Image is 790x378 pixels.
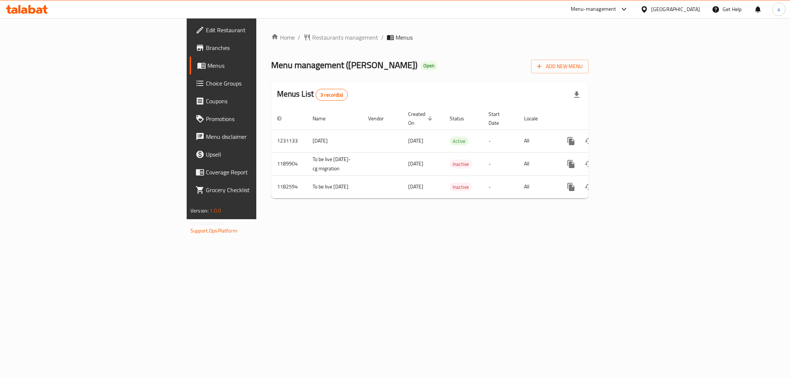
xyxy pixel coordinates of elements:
a: Upsell [190,145,319,163]
div: Menu-management [571,5,616,14]
button: more [562,155,580,173]
span: [DATE] [408,136,423,145]
a: Restaurants management [303,33,378,42]
h2: Menus List [277,88,348,101]
div: [GEOGRAPHIC_DATA] [651,5,700,13]
div: Open [420,61,437,70]
a: Menus [190,57,319,74]
a: Grocery Checklist [190,181,319,199]
span: Inactive [450,160,472,168]
a: Branches [190,39,319,57]
th: Actions [556,107,639,130]
span: Promotions [206,114,313,123]
button: more [562,132,580,150]
td: [DATE] [307,130,362,152]
span: Menus [207,61,313,70]
nav: breadcrumb [271,33,589,42]
button: Change Status [580,178,598,196]
td: All [518,175,556,198]
button: more [562,178,580,196]
span: Name [313,114,335,123]
span: Status [450,114,474,123]
td: - [483,152,518,175]
a: Support.OpsPlatform [190,226,237,235]
a: Choice Groups [190,74,319,92]
a: Coupons [190,92,319,110]
td: - [483,175,518,198]
button: Change Status [580,132,598,150]
div: Export file [568,86,586,104]
span: 1.0.0 [210,206,221,215]
span: 3 record(s) [316,91,347,98]
span: Created On [408,110,435,127]
td: All [518,152,556,175]
a: Menu disclaimer [190,128,319,145]
span: Upsell [206,150,313,159]
span: Coupons [206,97,313,106]
span: Grocery Checklist [206,185,313,194]
li: / [381,33,384,42]
span: Restaurants management [312,33,378,42]
a: Coverage Report [190,163,319,181]
button: Add New Menu [531,60,589,73]
span: a [777,5,780,13]
span: Inactive [450,183,472,191]
span: Vendor [368,114,393,123]
div: Total records count [316,89,348,101]
span: Version: [190,206,209,215]
span: Add New Menu [537,62,583,71]
span: Coverage Report [206,168,313,177]
button: Change Status [580,155,598,173]
td: All [518,130,556,152]
span: Get support on: [190,218,224,228]
span: ID [277,114,291,123]
span: [DATE] [408,182,423,191]
td: To be live [DATE] [307,175,362,198]
span: Edit Restaurant [206,26,313,34]
span: Menu management ( [PERSON_NAME] ) [271,57,417,73]
span: Menus [396,33,413,42]
a: Promotions [190,110,319,128]
span: Active [450,137,469,145]
span: [DATE] [408,159,423,168]
td: To be live [DATE]-cg migration [307,152,362,175]
td: - [483,130,518,152]
span: Open [420,63,437,69]
span: Branches [206,43,313,52]
span: Menu disclaimer [206,132,313,141]
span: Choice Groups [206,79,313,88]
table: enhanced table [271,107,639,198]
span: Locale [524,114,547,123]
a: Edit Restaurant [190,21,319,39]
span: Start Date [489,110,509,127]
